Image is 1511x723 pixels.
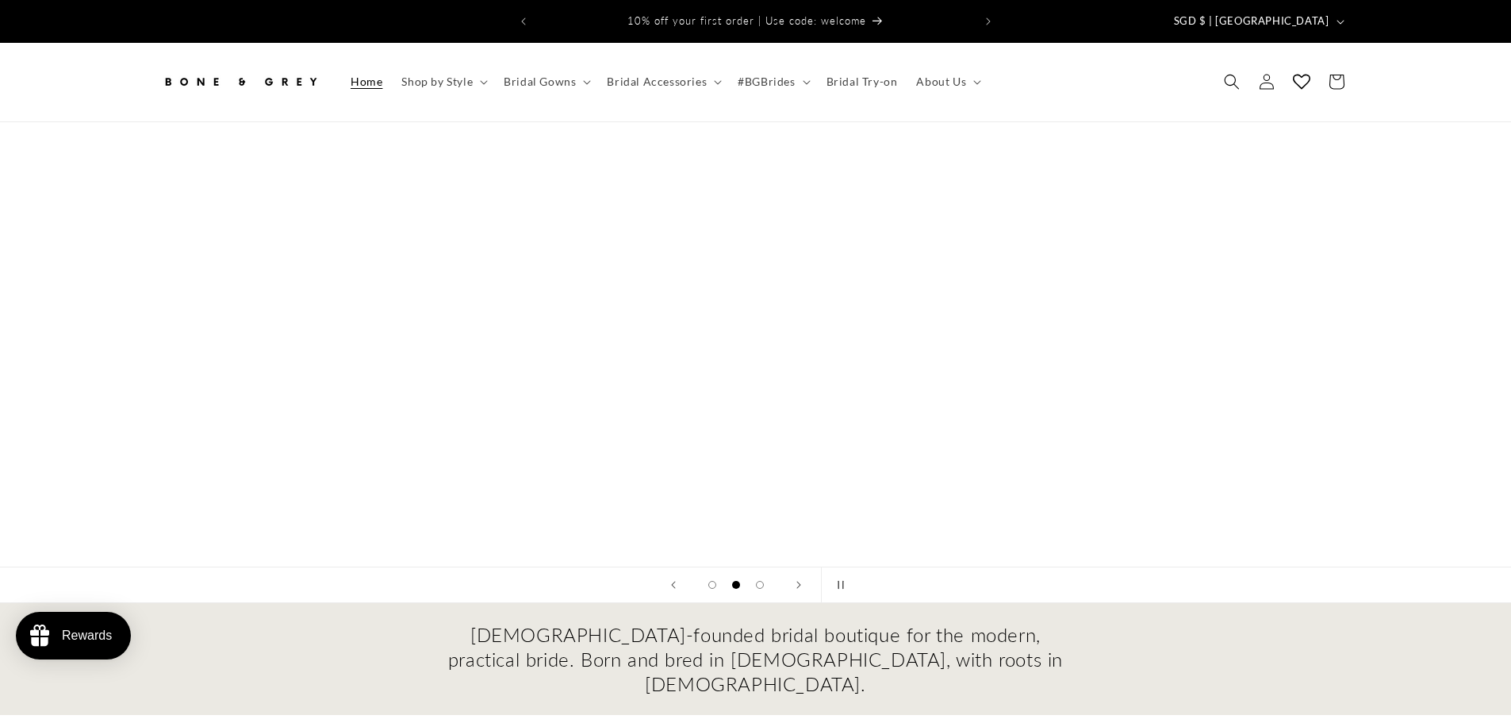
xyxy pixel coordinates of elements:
summary: Shop by Style [392,65,494,98]
button: Load slide 2 of 3 [724,573,748,597]
a: Bone and Grey Bridal [155,59,325,106]
a: Bridal Try-on [817,65,907,98]
button: Next announcement [971,6,1006,37]
h2: [DEMOGRAPHIC_DATA]-founded bridal boutique for the modern, practical bride. Born and bred in [DEM... [447,622,1065,697]
div: Rewards [62,629,112,643]
span: Bridal Try-on [826,75,898,89]
span: About Us [916,75,966,89]
summary: #BGBrides [728,65,816,98]
button: Load slide 3 of 3 [748,573,772,597]
summary: Search [1214,64,1249,99]
a: Home [341,65,392,98]
summary: About Us [907,65,988,98]
summary: Bridal Gowns [494,65,597,98]
button: Previous slide [656,567,691,602]
span: Home [351,75,382,89]
span: Bridal Gowns [504,75,576,89]
button: SGD $ | [GEOGRAPHIC_DATA] [1164,6,1351,37]
span: SGD $ | [GEOGRAPHIC_DATA] [1174,13,1329,29]
span: #BGBrides [738,75,795,89]
button: Load slide 1 of 3 [700,573,724,597]
button: Previous announcement [506,6,541,37]
img: Bone and Grey Bridal [161,64,320,99]
span: 10% off your first order | Use code: welcome [627,14,866,27]
span: Bridal Accessories [607,75,707,89]
span: Shop by Style [401,75,473,89]
button: Pause slideshow [821,567,856,602]
button: Next slide [781,567,816,602]
summary: Bridal Accessories [597,65,728,98]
